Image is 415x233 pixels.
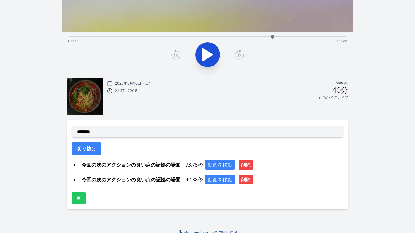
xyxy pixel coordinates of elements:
font: 00:22 [337,38,347,44]
font: 73.75秒 [185,161,203,168]
font: 91%がアクティブ [319,95,348,100]
font: 動画を移動 [208,176,232,183]
font: 切り抜け [77,145,96,152]
button: 動画を移動 [205,160,235,170]
font: 42.38秒 [185,176,203,183]
font: 削除 [241,176,251,183]
font: 40分 [332,85,348,95]
img: 250810123840_thumb.jpeg [67,78,103,115]
button: 切り抜け [72,142,101,155]
button: 削除 [239,175,253,184]
font: 21:37 - 22:18 [115,88,137,93]
font: 調理時間 [336,81,348,85]
font: 今回の次のアクションの良い点の証拠の場面 [82,176,180,183]
font: 今回の次のアクションの良い点の証拠の場面 [82,161,180,168]
font: 2025年8月10日（日） [115,81,152,86]
font: 削除 [241,161,251,168]
font: 01:00 [68,38,78,44]
font: 動画を移動 [208,161,232,168]
button: 動画を移動 [205,175,235,184]
button: 削除 [239,160,253,170]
